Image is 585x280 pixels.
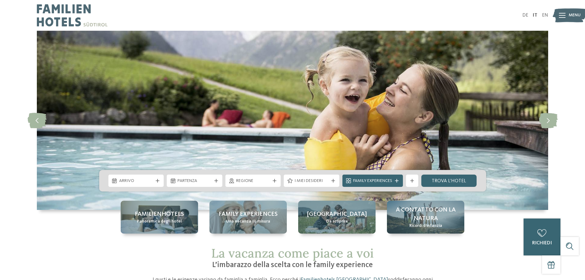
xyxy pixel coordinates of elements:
a: EN [542,13,548,18]
span: Menu [569,12,581,18]
span: [GEOGRAPHIC_DATA] [307,210,367,219]
span: Partenza [177,178,212,184]
span: Da scoprire [326,219,348,225]
img: Quale family experience volete vivere? [37,31,548,210]
a: IT [533,13,537,18]
a: richiedi [524,219,560,255]
a: Quale family experience volete vivere? [GEOGRAPHIC_DATA] Da scoprire [298,201,376,234]
span: I miei desideri [294,178,329,184]
span: Regione [236,178,270,184]
span: Family Experiences [353,178,392,184]
span: richiedi [532,241,552,246]
a: DE [522,13,528,18]
a: Quale family experience volete vivere? Family experiences Una vacanza su misura [209,201,287,234]
a: trova l’hotel [421,175,477,187]
span: L’imbarazzo della scelta con le family experience [212,261,373,269]
span: Panoramica degli hotel [137,219,182,225]
span: Arrivo [119,178,153,184]
span: Ricordi d’infanzia [409,223,442,229]
span: Familienhotels [135,210,184,219]
span: La vacanza come piace a voi [211,245,374,261]
span: A contatto con la natura [393,206,458,223]
a: Quale family experience volete vivere? A contatto con la natura Ricordi d’infanzia [387,201,464,234]
span: Una vacanza su misura [226,219,270,225]
span: Family experiences [219,210,278,219]
a: Quale family experience volete vivere? Familienhotels Panoramica degli hotel [121,201,198,234]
